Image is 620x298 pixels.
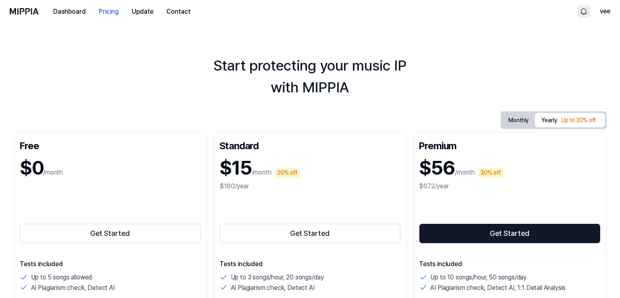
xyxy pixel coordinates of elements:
[160,4,197,20] button: Contact
[419,154,455,181] h1: $56
[92,0,125,23] a: Pricing
[455,168,475,177] p: /month
[220,224,401,243] button: Get Started
[231,272,324,283] p: Up to 3 songs/hour, 20 songs/day
[600,6,610,16] button: vee
[20,259,201,269] p: Tests included
[535,113,605,127] button: Yearly
[419,138,601,151] div: Premium
[560,116,599,125] div: Up to 30% off
[431,272,527,283] p: Up to 10 songs/hour, 50 songs/day
[220,259,401,269] p: Tests included
[220,222,401,245] a: Get Started
[579,6,589,16] img: 알림
[125,4,160,20] button: Update
[92,4,125,20] button: Pricing
[275,168,300,178] div: 20% off
[431,283,566,293] p: AI Plagiarism check, Detect AI, 1:1 Detail Analysis
[419,224,601,243] button: Get Started
[31,283,115,293] p: AI Plagiarism check, Detect AI
[20,224,201,243] button: Get Started
[502,114,535,127] button: Monthly
[20,154,43,181] h1: $0
[47,4,92,20] button: Dashboard
[20,138,201,151] div: Free
[31,272,92,283] p: Up to 5 songs allowed
[10,8,39,15] img: logo
[419,181,601,191] div: $672/year
[231,283,315,293] p: AI Plagiarism check, Detect AI
[478,168,504,178] div: 30% off
[43,168,63,177] p: /month
[20,222,201,245] a: Get Started
[220,181,401,191] div: $180/year
[419,259,601,269] p: Tests included
[125,0,160,23] a: Update
[220,138,401,151] div: Standard
[220,154,252,181] h1: $15
[252,168,272,177] p: /month
[419,222,601,245] a: Get Started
